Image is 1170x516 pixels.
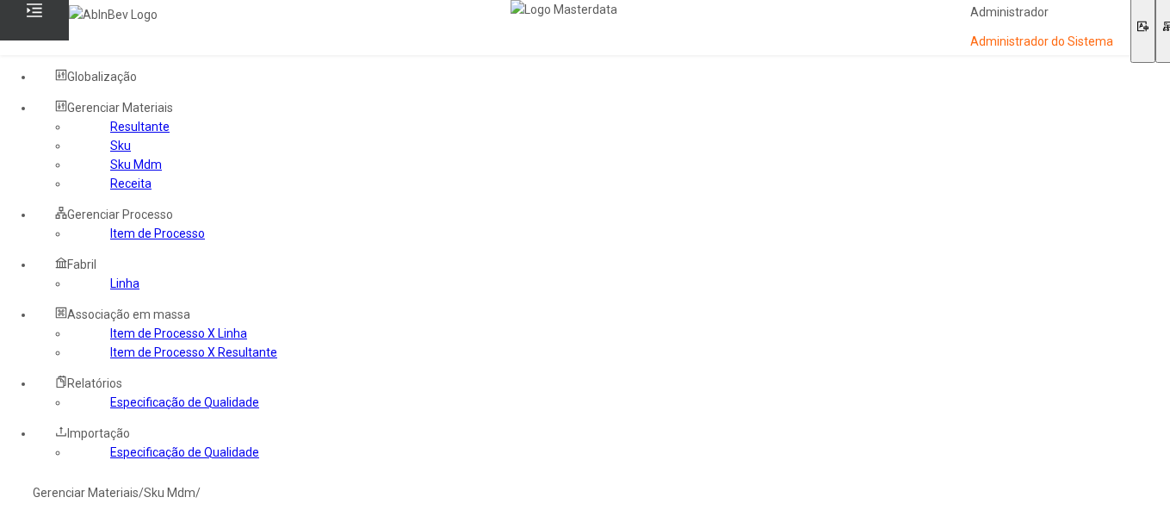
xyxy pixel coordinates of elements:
span: Importação [67,426,130,440]
nz-breadcrumb-separator: / [195,486,201,500]
a: Item de Processo X Linha [110,326,247,340]
a: Especificação de Qualidade [110,395,259,409]
a: Especificação de Qualidade [110,445,259,459]
a: Gerenciar Materiais [33,486,139,500]
p: Administrador [970,4,1113,22]
a: Receita [110,177,152,190]
a: Sku Mdm [110,158,162,171]
nz-breadcrumb-separator: / [139,486,144,500]
span: Associação em massa [67,308,190,321]
img: AbInBev Logo [69,5,158,24]
a: Resultante [110,120,170,134]
span: Fabril [67,258,96,271]
span: Gerenciar Processo [67,208,173,221]
span: Relatórios [67,376,122,390]
a: Item de Processo X Resultante [110,345,277,359]
a: Sku Mdm [144,486,195,500]
a: Sku [110,139,131,152]
p: Administrador do Sistema [970,34,1113,51]
a: Linha [110,277,139,290]
span: Gerenciar Materiais [67,101,173,115]
span: Globalização [67,70,137,84]
a: Item de Processo [110,227,205,240]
